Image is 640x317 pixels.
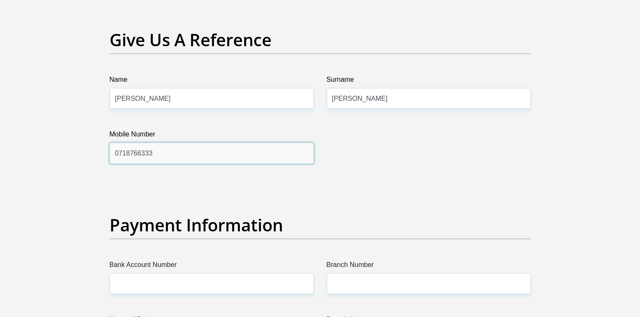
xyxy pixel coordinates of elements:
h2: Payment Information [110,215,531,235]
label: Surname [327,75,531,88]
input: Branch Number [327,273,531,294]
input: Bank Account Number [110,273,314,294]
label: Bank Account Number [110,260,314,273]
input: Name [110,88,314,109]
label: Mobile Number [110,129,314,143]
input: Surname [327,88,531,109]
input: Mobile Number [110,143,314,164]
label: Name [110,75,314,88]
h2: Give Us A Reference [110,30,531,50]
label: Branch Number [327,260,531,273]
